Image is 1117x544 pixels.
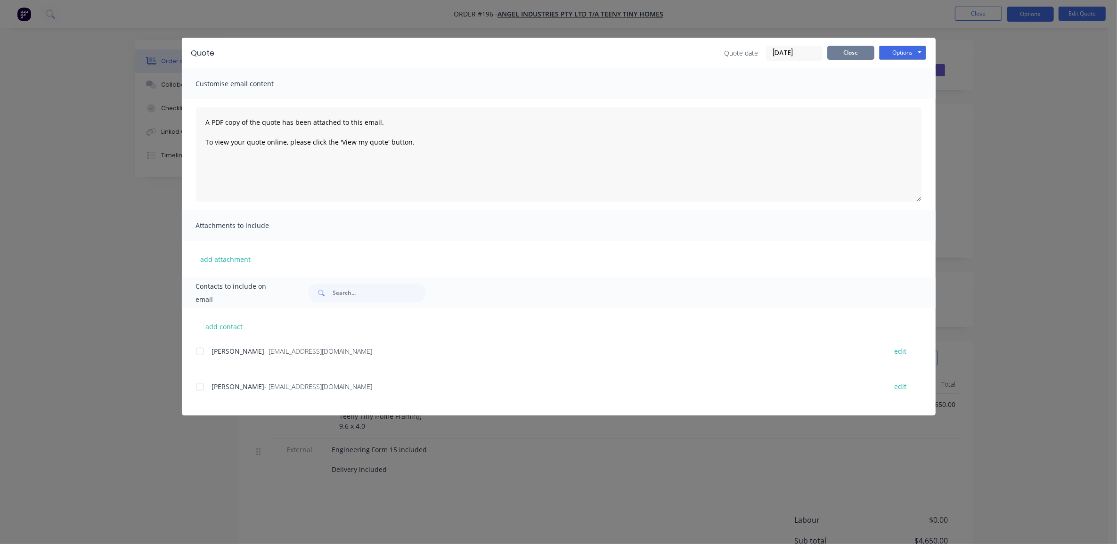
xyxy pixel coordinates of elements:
[889,380,913,393] button: edit
[265,382,373,391] span: - [EMAIL_ADDRESS][DOMAIN_NAME]
[196,107,921,202] textarea: A PDF copy of the quote has been attached to this email. To view your quote online, please click ...
[827,46,874,60] button: Close
[196,280,285,306] span: Contacts to include on email
[196,219,300,232] span: Attachments to include
[212,347,265,356] span: [PERSON_NAME]
[196,77,300,90] span: Customise email content
[333,284,426,302] input: Search...
[889,345,913,357] button: edit
[265,347,373,356] span: - [EMAIL_ADDRESS][DOMAIN_NAME]
[196,252,256,266] button: add attachment
[196,319,253,333] button: add contact
[879,46,926,60] button: Options
[212,382,265,391] span: [PERSON_NAME]
[191,48,215,59] div: Quote
[725,48,758,58] span: Quote date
